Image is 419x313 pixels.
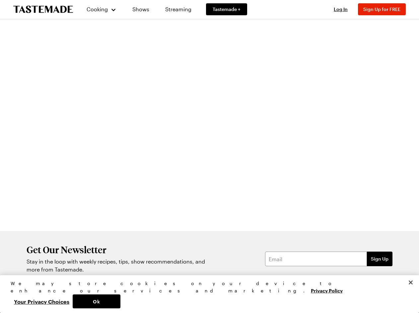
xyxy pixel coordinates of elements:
[11,280,403,308] div: Privacy
[206,3,247,15] a: Tastemade +
[13,6,73,13] a: To Tastemade Home Page
[334,6,348,12] span: Log In
[311,287,343,293] a: More information about your privacy, opens in a new tab
[403,275,418,290] button: Close
[265,252,367,266] input: Email
[86,1,116,17] button: Cooking
[363,6,400,12] span: Sign Up for FREE
[371,256,388,262] span: Sign Up
[11,294,73,308] button: Your Privacy Choices
[213,6,241,13] span: Tastemade +
[27,244,209,255] h2: Get Our Newsletter
[358,3,406,15] button: Sign Up for FREE
[327,6,354,13] button: Log In
[27,258,209,274] p: Stay in the loop with weekly recipes, tips, show recommendations, and more from Tastemade.
[11,280,403,294] div: We may store cookies on your device to enhance our services and marketing.
[367,252,392,266] button: Sign Up
[87,6,108,12] span: Cooking
[73,294,120,308] button: Ok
